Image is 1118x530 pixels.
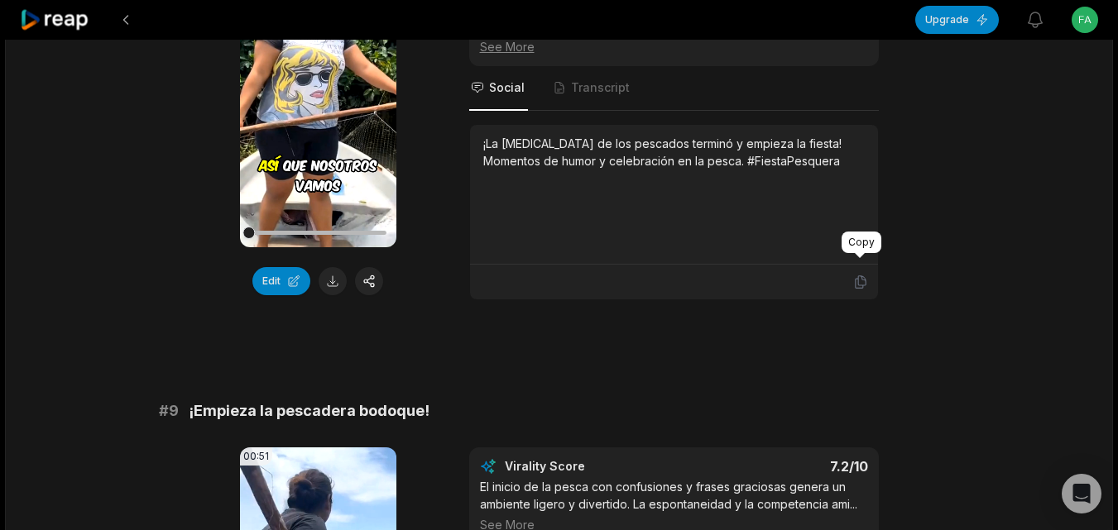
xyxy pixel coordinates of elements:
[483,135,865,170] div: ¡La [MEDICAL_DATA] de los pescados terminó y empieza la fiesta! Momentos de humor y celebración e...
[690,458,868,475] div: 7.2 /10
[1062,474,1101,513] div: Open Intercom Messenger
[469,66,879,111] nav: Tabs
[571,79,630,96] span: Transcript
[189,399,429,423] span: ¡Empieza la pescadera bodoque!
[915,6,999,34] button: Upgrade
[159,399,179,423] span: # 9
[505,458,683,475] div: Virality Score
[842,232,881,253] div: Copy
[480,38,868,55] div: See More
[489,79,525,96] span: Social
[252,267,310,295] button: Edit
